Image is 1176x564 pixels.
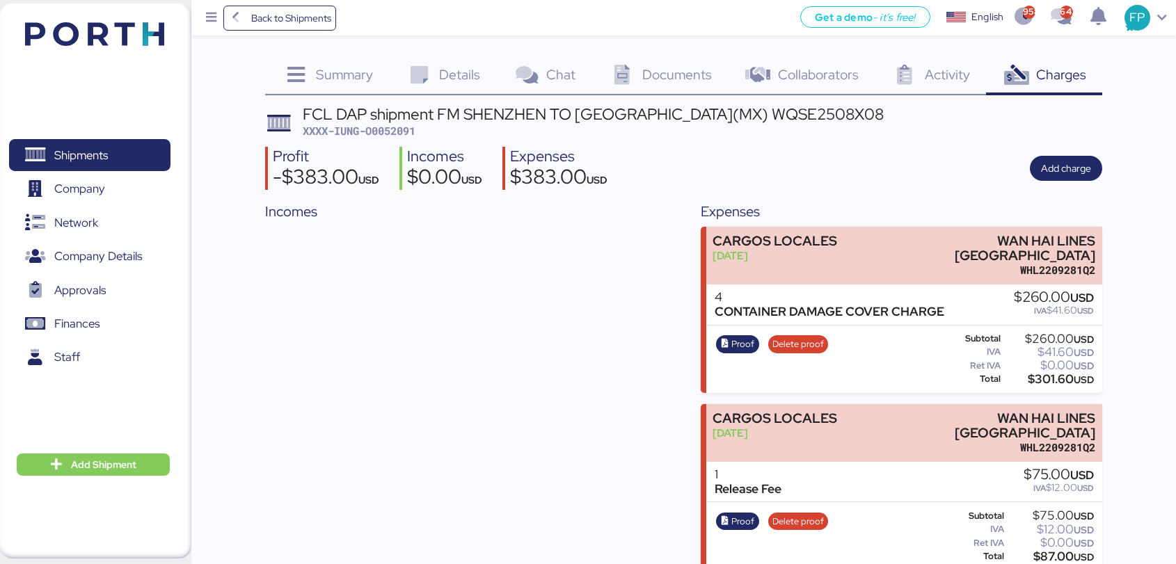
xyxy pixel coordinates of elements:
[944,538,1005,548] div: Ret IVA
[9,274,170,306] a: Approvals
[866,440,1095,455] div: WHL2209281Q2
[944,347,1001,357] div: IVA
[772,337,824,352] span: Delete proof
[587,173,607,186] span: USD
[54,145,108,166] span: Shipments
[1074,551,1094,563] span: USD
[54,246,142,266] span: Company Details
[273,147,379,167] div: Profit
[716,335,759,353] button: Proof
[731,337,754,352] span: Proof
[54,213,98,233] span: Network
[731,514,754,529] span: Proof
[716,513,759,531] button: Proof
[971,10,1003,24] div: English
[1014,290,1094,305] div: $260.00
[200,6,223,30] button: Menu
[642,65,712,83] span: Documents
[1003,374,1094,385] div: $301.60
[461,173,482,186] span: USD
[1033,483,1046,494] span: IVA
[1074,510,1094,522] span: USD
[407,167,482,191] div: $0.00
[1014,305,1094,316] div: $41.60
[866,263,1095,277] div: WHL2209281Q2
[510,147,607,167] div: Expenses
[1003,360,1094,371] div: $0.00
[1024,483,1094,493] div: $12.00
[768,513,829,531] button: Delete proof
[944,511,1005,521] div: Subtotal
[1070,467,1094,483] span: USD
[303,124,415,138] span: XXXX-IUNG-O0052091
[9,241,170,273] a: Company Details
[316,65,373,83] span: Summary
[407,147,482,167] div: Incomes
[715,467,781,482] div: 1
[1003,347,1094,357] div: $41.60
[1041,160,1091,177] span: Add charge
[303,106,884,122] div: FCL DAP shipment FM SHENZHEN TO [GEOGRAPHIC_DATA](MX) WQSE2508X08
[944,334,1001,344] div: Subtotal
[1007,551,1094,562] div: $87.00
[866,234,1095,263] div: WAN HAI LINES [GEOGRAPHIC_DATA]
[778,65,859,83] span: Collaborators
[17,453,170,476] button: Add Shipment
[223,6,337,31] a: Back to Shipments
[713,248,837,263] div: [DATE]
[772,514,824,529] span: Delete proof
[1024,467,1094,483] div: $75.00
[9,173,170,205] a: Company
[715,305,944,319] div: CONTAINER DAMAGE COVER CHARGE
[866,411,1095,440] div: WAN HAI LINES [GEOGRAPHIC_DATA]
[1074,360,1094,372] span: USD
[944,361,1001,371] div: Ret IVA
[944,551,1005,561] div: Total
[54,179,105,199] span: Company
[925,65,970,83] span: Activity
[54,280,106,300] span: Approvals
[715,482,781,497] div: Release Fee
[54,347,80,367] span: Staff
[713,426,837,440] div: [DATE]
[713,234,837,248] div: CARGOS LOCALES
[1074,524,1094,536] span: USD
[1070,290,1094,305] span: USD
[1007,510,1094,521] div: $75.00
[9,139,170,171] a: Shipments
[54,314,100,334] span: Finances
[1007,538,1094,548] div: $0.00
[546,65,575,83] span: Chat
[251,10,331,26] span: Back to Shipments
[1077,483,1094,494] span: USD
[1129,8,1145,26] span: FP
[713,411,837,426] div: CARGOS LOCALES
[510,167,607,191] div: $383.00
[1007,524,1094,535] div: $12.00
[1074,333,1094,346] span: USD
[768,335,829,353] button: Delete proof
[1074,346,1094,359] span: USD
[1003,334,1094,344] div: $260.00
[273,167,379,191] div: -$383.00
[944,524,1005,534] div: IVA
[944,374,1001,384] div: Total
[1077,305,1094,316] span: USD
[701,201,1102,222] div: Expenses
[9,341,170,373] a: Staff
[1036,65,1086,83] span: Charges
[9,308,170,340] a: Finances
[1030,156,1102,181] button: Add charge
[715,290,944,305] div: 4
[439,65,480,83] span: Details
[9,207,170,239] a: Network
[71,456,136,473] span: Add Shipment
[265,201,667,222] div: Incomes
[1074,373,1094,386] span: USD
[1034,305,1047,316] span: IVA
[1074,537,1094,549] span: USD
[358,173,379,186] span: USD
